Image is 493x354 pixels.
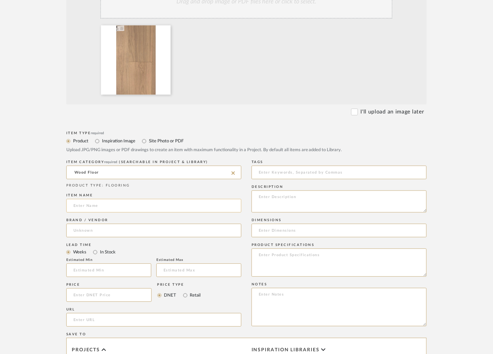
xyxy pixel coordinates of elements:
input: Enter URL [66,313,241,327]
div: Brand / Vendor [66,218,241,223]
label: Product [72,138,88,145]
div: Dimensions [252,218,427,223]
mat-radio-group: Select price type [157,288,201,302]
div: Description [252,185,427,189]
div: URL [66,308,241,312]
input: Unknown [66,224,241,237]
div: Estimated Min [66,258,151,262]
div: Item name [66,194,241,198]
div: Price Type [157,283,201,287]
label: In Stock [99,249,116,256]
input: Enter Dimensions [252,224,427,237]
label: I'll upload an image later [361,108,424,116]
div: Upload JPG/PNG images or PDF drawings to create an item with maximum functionality in a Project. ... [66,147,427,154]
label: Site Photo or PDF [148,138,184,145]
input: Estimated Max [156,264,241,277]
label: DNET [164,292,176,299]
div: ITEM CATEGORY [66,160,241,164]
span: : FLOORING [102,184,130,188]
input: Estimated Min [66,264,151,277]
span: (Searchable in Project & Library) [119,161,208,164]
div: Item Type [66,131,427,136]
div: Lead Time [66,243,241,247]
input: Type a category to search and select [66,166,241,179]
div: PRODUCT TYPE [66,183,241,189]
input: Enter Keywords, Separated by Commas [252,166,427,179]
div: Notes [252,283,427,287]
label: Weeks [72,249,86,256]
span: required [104,161,118,164]
mat-radio-group: Select item type [66,248,241,256]
div: Estimated Max [156,258,241,262]
span: Inspiration libraries [252,348,320,353]
label: Retail [189,292,201,299]
div: Save To [66,333,427,337]
mat-radio-group: Select item type [66,137,427,145]
input: Enter Name [66,199,241,213]
span: Projects [72,348,100,353]
div: Tags [252,160,427,164]
input: Enter DNET Price [66,288,152,302]
label: Inspiration Image [101,138,135,145]
span: required [91,132,104,135]
div: Price [66,283,152,287]
div: Product Specifications [252,243,427,247]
